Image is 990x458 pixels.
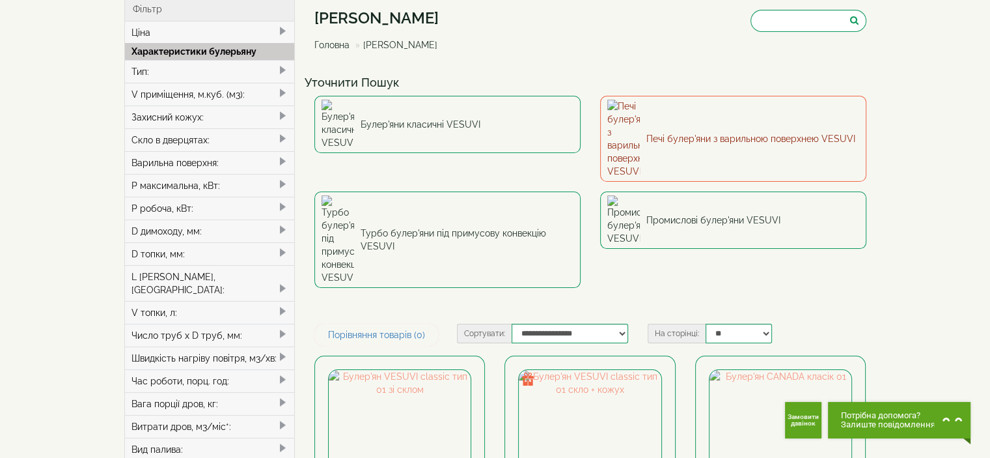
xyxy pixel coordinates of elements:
[125,242,295,265] div: D топки, мм:
[828,402,970,438] button: Chat button
[125,83,295,106] div: V приміщення, м.куб. (м3):
[125,128,295,151] div: Скло в дверцятах:
[125,301,295,324] div: V топки, л:
[305,76,876,89] h4: Уточнити Пошук
[125,324,295,347] div: Число труб x D труб, мм:
[125,392,295,415] div: Вага порції дров, кг:
[352,38,437,51] li: [PERSON_NAME]
[125,415,295,438] div: Витрати дров, м3/міс*:
[125,347,295,369] div: Швидкість нагріву повітря, м3/хв:
[841,420,935,429] span: Залиште повідомлення
[314,40,350,50] a: Головна
[841,411,935,420] span: Потрібна допомога?
[125,106,295,128] div: Захисний кожух:
[648,324,706,343] label: На сторінці:
[457,324,512,343] label: Сортувати:
[125,21,295,44] div: Ціна
[125,220,295,242] div: D димоходу, мм:
[322,100,354,149] img: Булер'яни класичні VESUVI
[521,373,534,386] img: gift
[125,197,295,220] div: P робоча, кВт:
[125,151,295,174] div: Варильна поверхня:
[314,192,581,288] a: Турбо булер'яни під примусову конвекцію VESUVI Турбо булер'яни під примусову конвекцію VESUVI
[125,43,295,60] div: Характеристики булерьяну
[785,402,821,438] button: Get Call button
[125,369,295,392] div: Час роботи, порц. год:
[607,100,640,178] img: Печі булер'яни з варильною поверхнею VESUVI
[314,10,447,27] h1: [PERSON_NAME]
[322,195,354,284] img: Турбо булер'яни під примусову конвекцію VESUVI
[314,324,439,346] a: Порівняння товарів (0)
[600,192,866,249] a: Промислові булер'яни VESUVI Промислові булер'яни VESUVI
[314,96,581,153] a: Булер'яни класичні VESUVI Булер'яни класичні VESUVI
[600,96,866,182] a: Печі булер'яни з варильною поверхнею VESUVI Печі булер'яни з варильною поверхнею VESUVI
[125,60,295,83] div: Тип:
[125,174,295,197] div: P максимальна, кВт:
[125,265,295,301] div: L [PERSON_NAME], [GEOGRAPHIC_DATA]:
[607,195,640,245] img: Промислові булер'яни VESUVI
[785,414,821,427] span: Замовити дзвінок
